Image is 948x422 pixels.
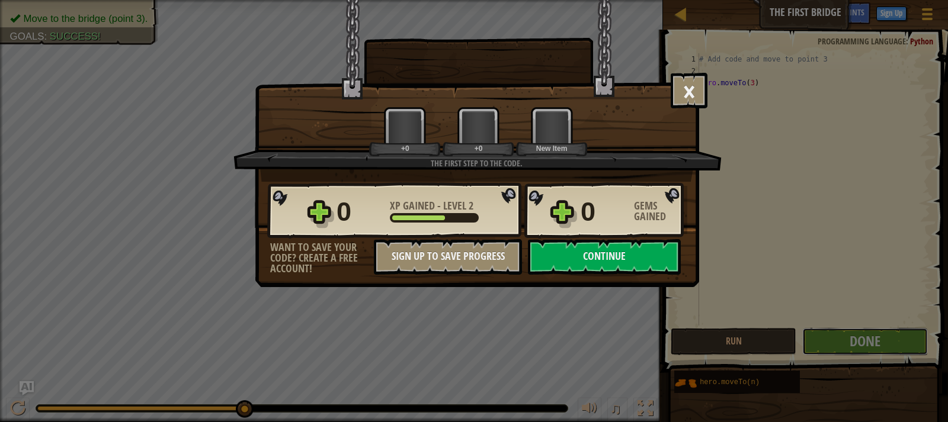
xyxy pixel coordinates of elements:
div: +0 [371,144,438,153]
div: 0 [581,193,627,231]
button: × [671,73,707,108]
div: Gems Gained [634,201,687,222]
div: +0 [445,144,512,153]
div: 0 [337,193,383,231]
button: Continue [528,239,681,275]
button: Sign Up to Save Progress [374,239,522,275]
div: The first step to the code. [290,157,664,169]
span: XP Gained [390,198,437,213]
div: New Item [518,144,585,153]
span: Level [441,198,469,213]
div: Want to save your code? Create a free account! [270,242,374,274]
span: 2 [469,198,473,213]
div: - [390,201,473,211]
